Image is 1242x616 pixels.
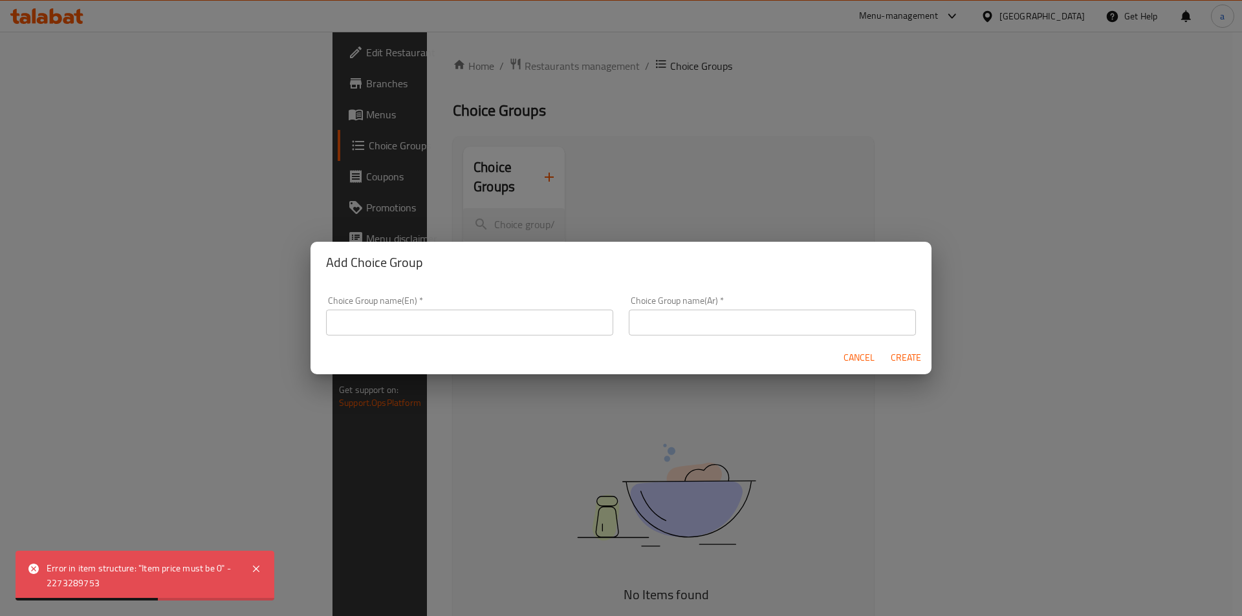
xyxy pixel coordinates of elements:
[326,252,916,273] h2: Add Choice Group
[47,561,238,590] div: Error in item structure: "Item price must be 0" - 2273289753
[844,350,875,366] span: Cancel
[890,350,921,366] span: Create
[629,310,916,335] input: Please enter Choice Group name(ar)
[885,346,926,370] button: Create
[326,310,613,335] input: Please enter Choice Group name(en)
[838,346,880,370] button: Cancel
